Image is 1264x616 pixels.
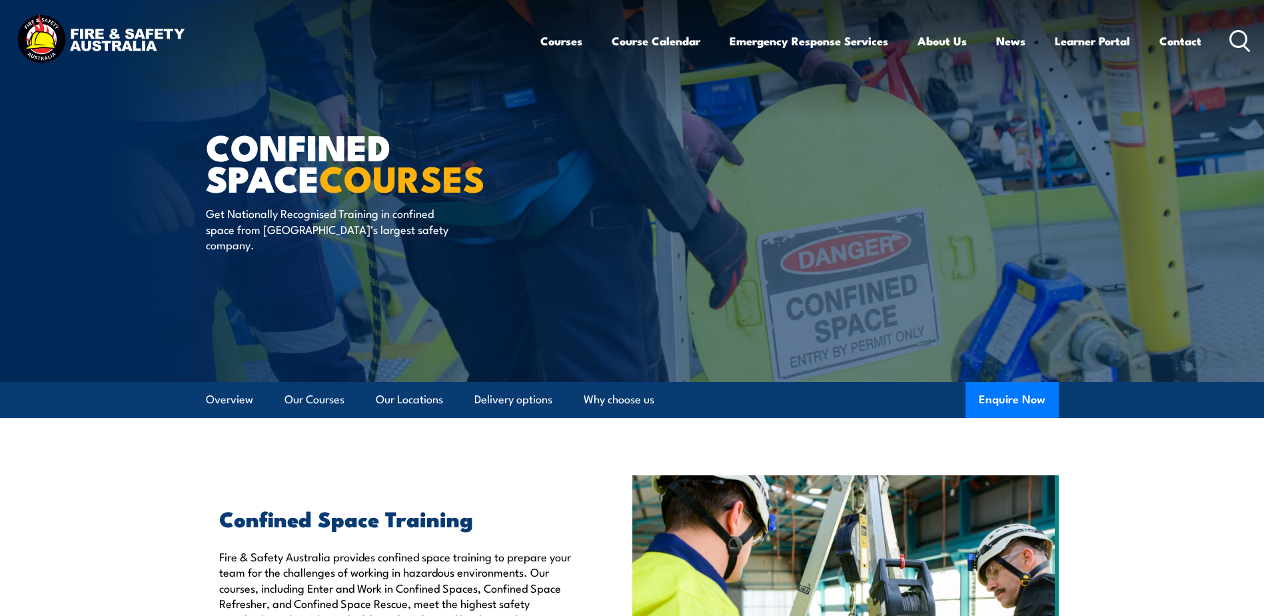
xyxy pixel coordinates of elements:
a: Courses [540,23,582,59]
a: Overview [206,382,253,417]
a: Why choose us [584,382,654,417]
a: Our Courses [285,382,344,417]
a: Contact [1159,23,1201,59]
a: About Us [918,23,967,59]
a: Emergency Response Services [730,23,888,59]
h1: Confined Space [206,131,535,193]
strong: COURSES [319,149,485,205]
a: Learner Portal [1055,23,1130,59]
button: Enquire Now [965,382,1059,418]
a: Delivery options [474,382,552,417]
a: News [996,23,1025,59]
p: Get Nationally Recognised Training in confined space from [GEOGRAPHIC_DATA]’s largest safety comp... [206,205,449,252]
h2: Confined Space Training [219,509,571,527]
a: Our Locations [376,382,443,417]
a: Course Calendar [612,23,700,59]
